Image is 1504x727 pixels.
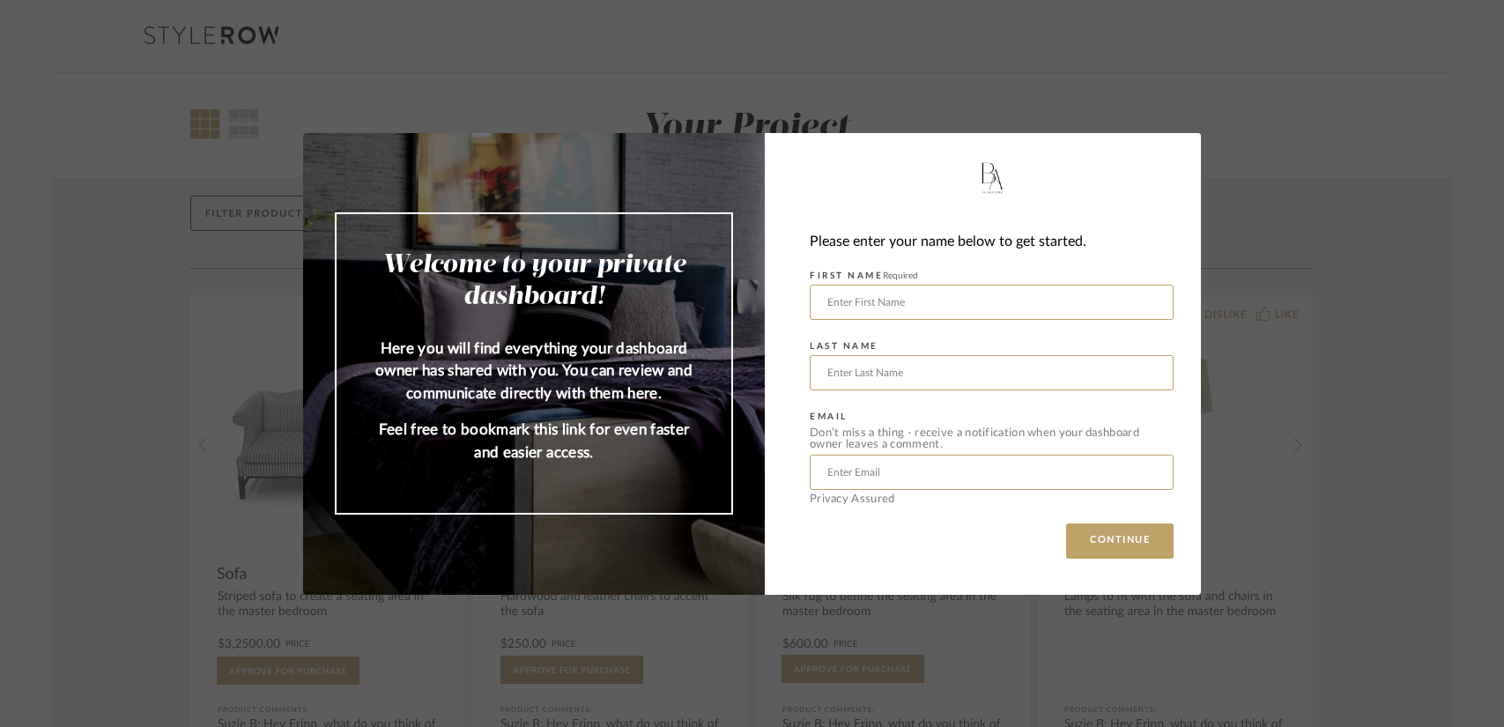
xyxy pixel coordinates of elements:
p: Here you will find everything your dashboard owner has shared with you. You can review and commun... [372,338,696,405]
span: Required [883,271,918,280]
div: Don’t miss a thing - receive a notification when your dashboard owner leaves a comment. [810,427,1174,450]
div: Please enter your name below to get started. [810,230,1174,254]
p: Feel free to bookmark this link for even faster and easier access. [372,419,696,464]
h2: Welcome to your private dashboard! [372,249,696,313]
input: Enter Email [810,455,1174,490]
button: CONTINUE [1066,523,1174,559]
label: FIRST NAME [810,271,918,281]
label: LAST NAME [810,341,878,352]
input: Enter Last Name [810,355,1174,390]
div: Privacy Assured [810,493,1174,505]
label: EMAIL [810,412,848,422]
input: Enter First Name [810,285,1174,320]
